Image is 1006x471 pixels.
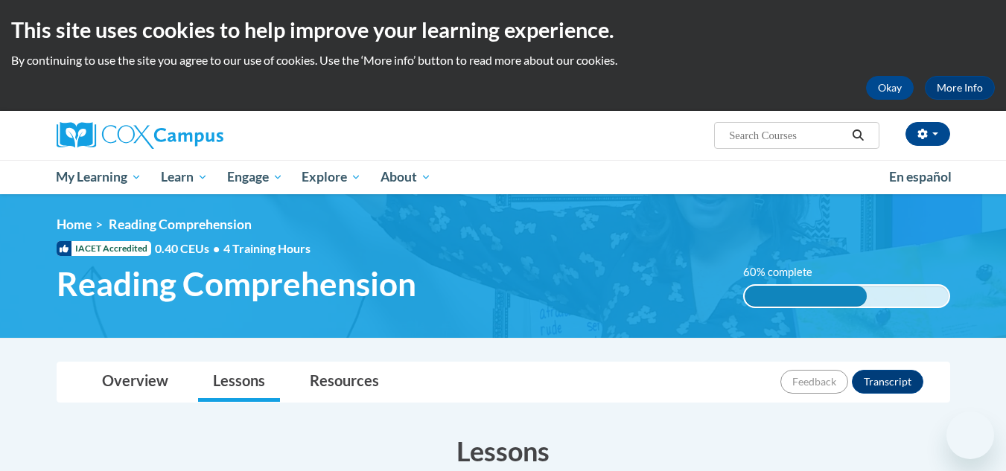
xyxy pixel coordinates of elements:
[866,76,914,100] button: Okay
[905,122,950,146] button: Account Settings
[34,160,972,194] div: Main menu
[57,241,151,256] span: IACET Accredited
[925,76,995,100] a: More Info
[155,240,223,257] span: 0.40 CEUs
[847,126,869,144] button: Search
[57,264,416,304] span: Reading Comprehension
[780,370,848,394] button: Feedback
[56,168,141,186] span: My Learning
[295,362,394,402] a: Resources
[879,161,961,193] a: En español
[109,217,252,232] span: Reading Comprehension
[11,52,995,68] p: By continuing to use the site you agree to our use of cookies. Use the ‘More info’ button to read...
[852,370,923,394] button: Transcript
[161,168,208,186] span: Learn
[57,432,950,470] h3: Lessons
[302,168,361,186] span: Explore
[743,264,829,281] label: 60% complete
[745,286,867,307] div: 60% complete
[381,168,431,186] span: About
[87,362,183,402] a: Overview
[889,169,952,185] span: En español
[57,217,92,232] a: Home
[946,411,994,459] iframe: Button to launch messaging window
[57,122,223,149] img: Cox Campus
[198,362,280,402] a: Lessons
[223,241,311,255] span: 4 Training Hours
[217,160,293,194] a: Engage
[47,160,152,194] a: My Learning
[57,122,340,149] a: Cox Campus
[371,160,441,194] a: About
[151,160,217,194] a: Learn
[728,126,847,144] input: Search Courses
[11,15,995,45] h2: This site uses cookies to help improve your learning experience.
[292,160,371,194] a: Explore
[227,168,283,186] span: Engage
[213,241,220,255] span: •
